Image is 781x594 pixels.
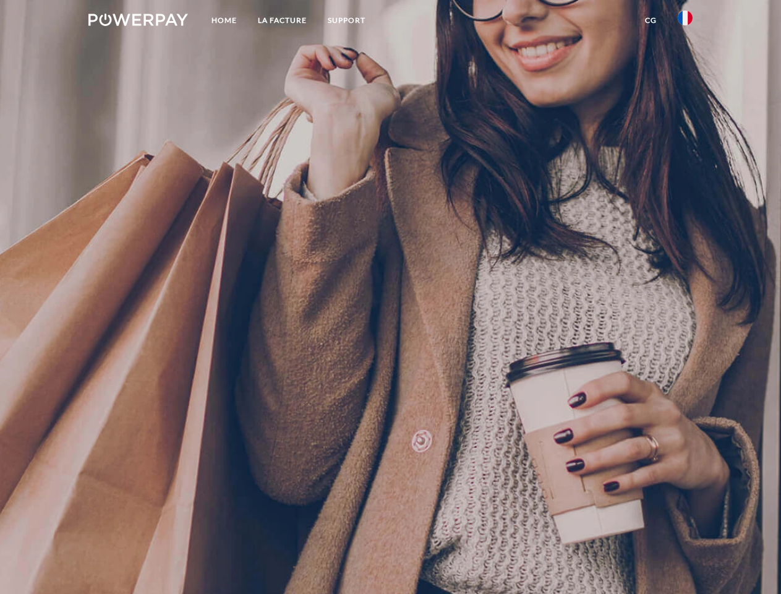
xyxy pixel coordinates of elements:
[88,14,188,26] img: logo-powerpay-white.svg
[201,9,247,32] a: Home
[678,11,693,25] img: fr
[247,9,317,32] a: LA FACTURE
[317,9,376,32] a: Support
[634,9,667,32] a: CG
